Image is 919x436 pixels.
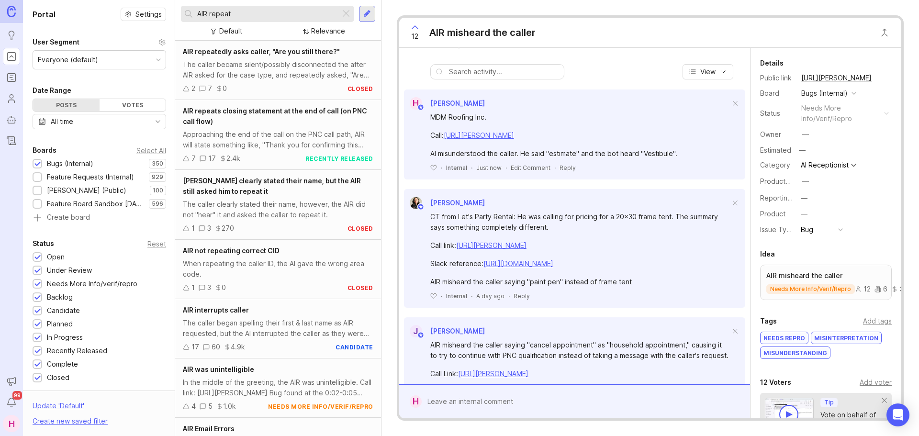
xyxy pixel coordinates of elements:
[801,209,807,219] div: —
[183,59,373,80] div: The caller became silent/possibly disconnected the after AIR asked for the case type, and repeate...
[33,238,54,249] div: Status
[47,185,126,196] div: [PERSON_NAME] (Public)
[208,153,216,164] div: 17
[207,223,211,234] div: 3
[471,164,472,172] div: ·
[212,342,220,352] div: 60
[498,384,500,392] div: ·
[33,416,108,426] div: Create new saved filter
[761,332,808,344] div: NEEDS REPRO
[458,369,528,378] a: [URL][PERSON_NAME]
[471,292,472,300] div: ·
[560,164,576,172] div: Reply
[476,384,494,392] span: [DATE]
[765,398,814,430] img: video-thumbnail-vote-d41b83416815613422e2ca741bf692cc.jpg
[417,104,424,111] img: member badge
[347,284,373,292] div: closed
[191,153,196,164] div: 7
[47,199,144,209] div: Feature Board Sandbox [DATE]
[47,372,69,383] div: Closed
[183,306,249,314] span: AIR interrupts caller
[183,177,361,195] span: [PERSON_NAME] clearly stated their name, but the AIR still asked him to repeat it
[811,332,881,344] div: misinterpretation
[47,319,73,329] div: Planned
[760,377,791,388] div: 12 Voters
[770,285,851,293] p: needs more info/verif/repro
[441,164,442,172] div: ·
[268,402,373,411] div: needs more info/verif/repro
[505,164,507,172] div: ·
[802,176,809,187] div: —
[175,41,381,100] a: AIR repeatedly asks caller, "Are you still there?"The caller became silent/possibly disconnected ...
[760,160,794,170] div: Category
[801,224,813,235] div: Bug
[7,6,16,17] img: Canny Home
[508,292,510,300] div: ·
[336,343,373,351] div: candidate
[441,292,442,300] div: ·
[855,286,871,292] div: 12
[449,67,559,77] input: Search activity...
[191,342,199,352] div: 17
[410,197,422,209] img: Ysabelle Eugenio
[33,214,166,223] a: Create board
[760,147,791,154] div: Estimated
[430,148,730,159] div: AI misunderstood the caller. He said "estimate" and the bot heard "Vestibule".
[183,129,373,150] div: Approaching the end of the call on the PNC call path, AIR will state something like, "Thank you f...
[410,395,422,408] div: H
[430,340,730,361] div: AIR misheard the caller saying "cancel appointment" as "household appointment," causing it to try...
[429,26,536,39] div: AIR misheard the caller
[153,187,163,194] p: 100
[207,282,211,293] div: 3
[121,8,166,21] button: Settings
[33,99,100,111] div: Posts
[191,282,195,293] div: 1
[175,358,381,418] a: AIR was unintelligibleIn the middle of the greeting, the AIR was unintelligible. Call link: [URL]...
[760,108,794,119] div: Status
[760,225,795,234] label: Issue Type
[802,129,809,140] div: —
[411,31,418,42] span: 12
[183,107,367,125] span: AIR repeats closing statement at the end of call (on PNC call flow)
[100,99,166,111] div: Votes
[760,57,784,69] div: Details
[446,384,467,392] div: Internal
[860,377,892,388] div: Add voter
[3,27,20,44] a: Ideas
[430,327,485,335] span: [PERSON_NAME]
[223,83,227,94] div: 0
[197,9,336,19] input: Search...
[417,203,424,211] img: member badge
[33,85,71,96] div: Date Range
[430,99,485,107] span: [PERSON_NAME]
[152,200,163,208] p: 596
[504,384,520,392] div: Reply
[683,64,733,79] button: View
[33,36,79,48] div: User Segment
[226,153,240,164] div: 2.4k
[183,377,373,398] div: In the middle of the greeting, the AIR was unintelligible. Call link: [URL][PERSON_NAME] Bug foun...
[175,170,381,240] a: [PERSON_NAME] clearly stated their name, but the AIR still asked him to repeat itThe caller clear...
[874,286,887,292] div: 6
[208,83,212,94] div: 7
[404,325,485,337] a: J[PERSON_NAME]
[183,47,340,56] span: AIR repeatedly asks caller, "Are you still there?"
[760,210,785,218] label: Product
[761,347,830,358] div: misunderstanding
[430,240,730,251] div: Call link:
[191,83,195,94] div: 2
[12,391,22,400] span: 99
[152,160,163,168] p: 350
[875,23,894,42] button: Close button
[3,394,20,411] button: Notifications
[152,173,163,181] p: 929
[175,100,381,170] a: AIR repeats closing statement at the end of call (on PNC call flow)Approaching the end of the cal...
[444,131,514,139] a: [URL][PERSON_NAME]
[47,158,93,169] div: Bugs (Internal)
[3,69,20,86] a: Roadmaps
[147,241,166,246] div: Reset
[801,162,849,168] div: AI Receptionist
[760,73,794,83] div: Public link
[183,246,280,255] span: AIR not repeating correct CID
